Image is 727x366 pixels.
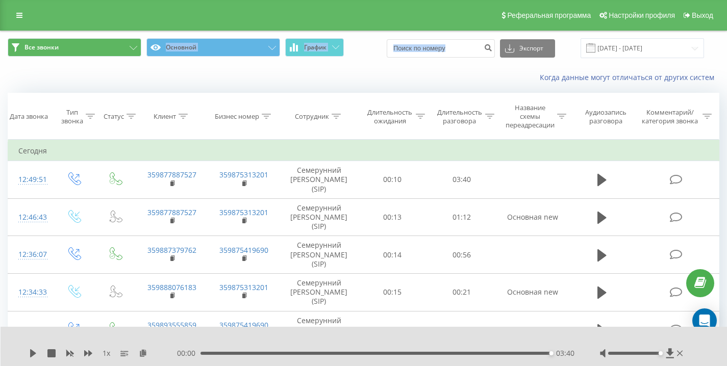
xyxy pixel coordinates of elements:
span: Все звонки [24,43,59,51]
div: Дата звонка [10,112,48,121]
div: Длительность ожидания [367,108,413,125]
td: Семерунний [PERSON_NAME] (SIP) [280,198,358,236]
td: 00:15 [358,273,427,311]
a: Когда данные могут отличаться от других систем [540,72,719,82]
td: 03:40 [427,161,496,199]
a: 359877887527 [147,207,196,217]
div: Клиент [154,112,176,121]
div: Тип звонка [61,108,83,125]
span: Реферальная программа [507,11,591,19]
div: 12:17:51 [18,320,42,339]
td: Семерунний [PERSON_NAME] (SIP) [280,311,358,349]
span: 1 x [103,348,110,358]
div: Комментарий/категория звонка [640,108,700,125]
td: 00:14 [358,236,427,274]
span: 03:40 [556,348,574,358]
a: 359875419690 [219,320,268,330]
td: Семерунний [PERSON_NAME] (SIP) [280,273,358,311]
div: Accessibility label [549,351,554,355]
span: Выход [692,11,713,19]
td: Семерунний [PERSON_NAME] (SIP) [280,161,358,199]
a: 359888076183 [147,282,196,292]
td: 00:21 [427,273,496,311]
button: Все звонки [8,38,141,57]
td: 00:53 [427,311,496,349]
div: Accessibility label [659,351,663,355]
input: Поиск по номеру [387,39,495,58]
button: Основной [146,38,280,57]
div: 12:49:51 [18,170,42,190]
a: 359887379762 [147,245,196,255]
span: 00:00 [177,348,200,358]
button: График [285,38,344,57]
div: 12:34:33 [18,282,42,302]
td: 00:56 [427,236,496,274]
td: Семерунний [PERSON_NAME] (SIP) [280,236,358,274]
a: 359875419690 [219,245,268,255]
td: 00:13 [358,198,427,236]
td: 00:14 [358,311,427,349]
a: 359875313201 [219,282,268,292]
td: Основная new [496,198,569,236]
div: Open Intercom Messenger [692,308,717,333]
span: График [304,44,327,51]
td: 00:10 [358,161,427,199]
a: 359875313201 [219,170,268,179]
td: Основная new [496,273,569,311]
a: 359877887527 [147,170,196,179]
div: Название схемы переадресации [506,103,555,129]
div: Аудиозапись разговора [578,108,633,125]
a: 359893555859 [147,320,196,330]
td: 01:12 [427,198,496,236]
div: 12:36:07 [18,245,42,265]
span: Настройки профиля [609,11,675,19]
div: 12:46:43 [18,207,42,227]
div: Статус [104,112,124,121]
td: Сегодня [8,141,719,161]
div: Сотрудник [295,112,329,121]
div: Длительность разговора [437,108,483,125]
div: Бизнес номер [215,112,259,121]
button: Экспорт [500,39,555,58]
a: 359875313201 [219,207,268,217]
